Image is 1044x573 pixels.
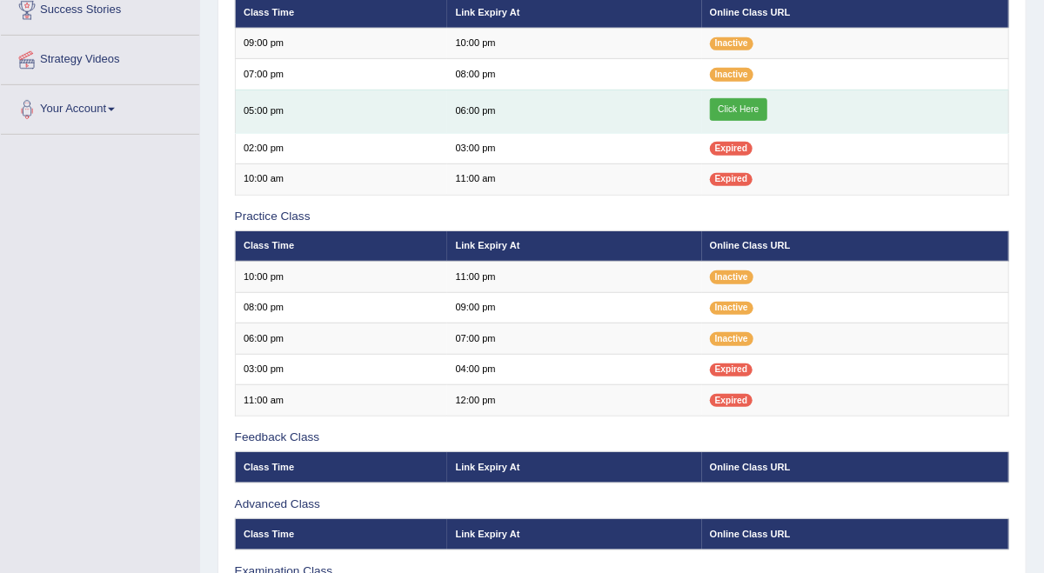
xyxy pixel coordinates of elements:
span: Inactive [710,37,753,50]
td: 10:00 pm [235,262,447,292]
td: 09:00 pm [235,28,447,58]
td: 07:00 pm [447,323,701,354]
td: 03:00 pm [447,133,701,163]
h3: Feedback Class [235,431,1010,444]
th: Class Time [235,452,447,483]
td: 10:00 pm [447,28,701,58]
td: 12:00 pm [447,385,701,416]
span: Inactive [710,68,753,81]
span: Expired [710,363,753,376]
th: Online Class URL [702,231,1009,262]
span: Expired [710,142,753,155]
td: 05:00 pm [235,90,447,133]
h3: Practice Class [235,210,1010,223]
span: Inactive [710,332,753,345]
th: Online Class URL [702,452,1009,483]
td: 03:00 pm [235,354,447,384]
td: 11:00 am [447,164,701,195]
a: Your Account [1,85,199,129]
td: 11:00 pm [447,262,701,292]
td: 08:00 pm [447,59,701,90]
td: 07:00 pm [235,59,447,90]
span: Inactive [710,270,753,283]
td: 10:00 am [235,164,447,195]
th: Link Expiry At [447,452,701,483]
th: Link Expiry At [447,231,701,262]
th: Link Expiry At [447,519,701,550]
th: Online Class URL [702,519,1009,550]
a: Click Here [710,98,767,121]
span: Expired [710,394,753,407]
span: Expired [710,173,753,186]
th: Class Time [235,231,447,262]
td: 11:00 am [235,385,447,416]
td: 04:00 pm [447,354,701,384]
h3: Advanced Class [235,498,1010,511]
td: 08:00 pm [235,292,447,323]
td: 06:00 pm [447,90,701,133]
td: 09:00 pm [447,292,701,323]
th: Class Time [235,519,447,550]
span: Inactive [710,302,753,315]
td: 02:00 pm [235,133,447,163]
a: Strategy Videos [1,36,199,79]
td: 06:00 pm [235,323,447,354]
